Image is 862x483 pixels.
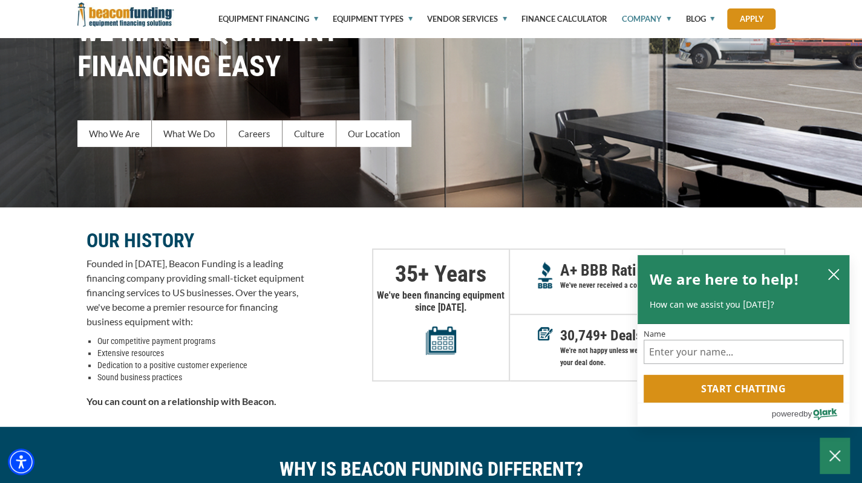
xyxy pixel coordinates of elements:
[336,120,411,147] a: Our Location
[771,406,803,421] span: powered
[538,262,553,288] img: A+ Reputation BBB
[97,335,304,347] li: Our competitive payment programs
[560,345,682,369] p: We're not happy unless we get your deal done.
[77,9,174,19] a: Beacon Funding Corporation
[771,403,849,426] a: Powered by Olark
[727,8,775,30] a: Apply
[97,347,304,359] li: Extensive resources
[77,120,152,147] a: Who We Are
[637,254,850,426] div: olark chatbox
[87,256,304,329] p: Founded in [DATE], Beacon Funding is a leading financing company providing small-ticket equipment...
[644,375,843,403] button: Start chatting
[87,395,276,407] strong: You can count on a relationship with Beacon.
[820,438,850,474] button: Close Chatbox
[560,279,682,291] p: We've never received a complaint.
[538,327,553,340] img: Deals in Equipment Financing
[824,265,843,284] button: close chatbox
[650,267,799,291] h2: We are here to help!
[395,261,418,287] span: 35
[560,264,682,276] p: A+ BBB Rating
[373,290,509,355] p: We've been financing equipment since [DATE].
[644,330,843,338] label: Name
[373,268,509,280] p: + Years
[650,299,837,311] p: How can we assist you [DATE]?
[227,120,282,147] a: Careers
[282,120,336,147] a: Culture
[803,406,812,421] span: by
[152,120,227,147] a: What We Do
[426,326,456,355] img: Years in equipment financing
[8,449,34,475] div: Accessibility Menu
[97,371,304,383] li: Sound business practices
[97,359,304,371] li: Dedication to a positive customer experience
[87,463,776,475] p: WHY IS BEACON FUNDING DIFFERENT?
[560,327,600,344] span: 30,749
[77,2,174,27] img: Beacon Funding Corporation
[87,233,304,248] p: OUR HISTORY
[560,329,682,342] p: + Deals
[77,14,785,84] h1: WE MAKE EQUIPMENT FINANCING EASY
[644,340,843,364] input: Name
